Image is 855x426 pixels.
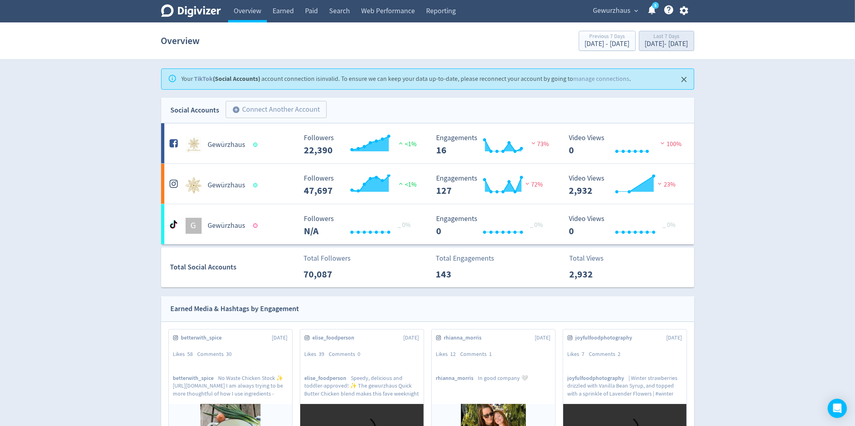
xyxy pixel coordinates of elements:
[569,267,615,281] p: 2,932
[186,218,202,234] div: G
[433,215,553,236] svg: Engagements 0
[489,350,492,358] span: 1
[656,181,675,189] span: 23%
[663,221,675,229] span: _ 0%
[530,140,538,146] img: negative-performance.svg
[639,31,694,51] button: Last 7 Days[DATE]- [DATE]
[194,74,213,83] a: TikTok
[161,28,200,54] h1: Overview
[582,350,585,358] span: 7
[654,3,656,8] text: 5
[300,134,420,155] svg: Followers ---
[186,137,202,153] img: Gewürzhaus undefined
[397,181,416,189] span: <1%
[656,181,664,187] img: negative-performance.svg
[589,350,625,358] div: Comments
[358,350,361,358] span: 0
[319,350,325,358] span: 39
[433,175,553,196] svg: Engagements 127
[253,143,260,147] span: Data last synced: 10 Aug 2025, 10:02pm (AEST)
[565,134,685,155] svg: Video Views 0
[305,374,351,382] span: elise_foodperson
[451,350,456,358] span: 12
[305,374,419,397] p: Speedy, delicious and toddler-approved! ✨ The gewurzhaus Quick Butter Chicken blend makes this fa...
[226,101,327,119] button: Connect Another Account
[652,2,659,9] a: 5
[173,350,198,358] div: Likes
[436,374,478,382] span: rhianna_morris
[659,140,681,148] span: 100%
[579,31,636,51] button: Previous 7 Days[DATE] - [DATE]
[188,350,193,358] span: 58
[397,140,416,148] span: <1%
[300,215,420,236] svg: Followers ---
[618,350,621,358] span: 2
[208,221,246,231] h5: Gewürzhaus
[524,181,543,189] span: 72%
[208,181,246,190] h5: Gewürzhaus
[576,334,637,342] span: joyfulfoodphotography
[535,334,551,342] span: [DATE]
[404,334,419,342] span: [DATE]
[171,104,220,116] div: Social Accounts
[645,34,688,40] div: Last 7 Days
[530,140,549,148] span: 73%
[569,253,615,264] p: Total Views
[253,183,260,187] span: Data last synced: 10 Aug 2025, 10:02pm (AEST)
[313,334,359,342] span: elise_foodperson
[828,399,847,418] div: Open Intercom Messenger
[398,221,410,229] span: _ 0%
[436,267,482,281] p: 143
[590,4,641,17] button: Gewurzhaus
[181,334,226,342] span: betterwith_spice
[173,374,218,382] span: betterwith_spice
[161,204,694,244] a: GGewürzhaus Followers --- _ 0% Followers N/A Engagements 0 Engagements 0 _ 0% Video Views 0 Video...
[461,350,497,358] div: Comments
[303,253,351,264] p: Total Followers
[565,215,685,236] svg: Video Views 0
[198,350,236,358] div: Comments
[182,71,631,87] div: Your account connection is invalid . To ensure we can keep your data up-to-date, please reconnect...
[585,34,630,40] div: Previous 7 Days
[645,40,688,48] div: [DATE] - [DATE]
[667,334,682,342] span: [DATE]
[444,334,486,342] span: rhianna_morris
[303,267,350,281] p: 70,087
[173,374,288,397] p: No Waste Chicken Stock ✨ [URL][DOMAIN_NAME] I am always trying to be more thoughtful of how I use...
[565,175,685,196] svg: Video Views 2,932
[659,140,667,146] img: negative-performance.svg
[633,7,640,14] span: expand_more
[574,75,630,83] a: manage connections
[170,261,298,273] div: Total Social Accounts
[305,350,329,358] div: Likes
[397,181,405,187] img: positive-performance.svg
[329,350,365,358] div: Comments
[568,374,682,397] p: | Winter strawberries drizzled with Vanilla Bean Syrup, and topped with a sprinkle of Lavender Fl...
[171,303,299,315] div: Earned Media & Hashtags by Engagement
[226,350,232,358] span: 30
[436,374,528,397] p: In good company 🤍
[568,350,589,358] div: Likes
[436,350,461,358] div: Likes
[272,334,288,342] span: [DATE]
[232,106,241,114] span: add_circle
[677,73,691,86] button: Close
[524,181,532,187] img: negative-performance.svg
[194,74,261,83] strong: (Social Accounts)
[186,177,202,193] img: Gewürzhaus undefined
[161,164,694,204] a: Gewürzhaus undefinedGewürzhaus Followers --- Followers 47,697 <1% Engagements 127 Engagements 127...
[433,134,553,155] svg: Engagements 16
[530,221,543,229] span: _ 0%
[568,374,629,382] span: joyfulfoodphotography
[585,40,630,48] div: [DATE] - [DATE]
[161,123,694,163] a: Gewürzhaus undefinedGewürzhaus Followers --- Followers 22,390 <1% Engagements 16 Engagements 16 7...
[436,253,494,264] p: Total Engagements
[593,4,631,17] span: Gewurzhaus
[300,175,420,196] svg: Followers ---
[253,223,260,228] span: Data last synced: 3 Sep 2023, 6:01am (AEST)
[220,102,327,119] a: Connect Another Account
[208,140,246,150] h5: Gewürzhaus
[397,140,405,146] img: positive-performance.svg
